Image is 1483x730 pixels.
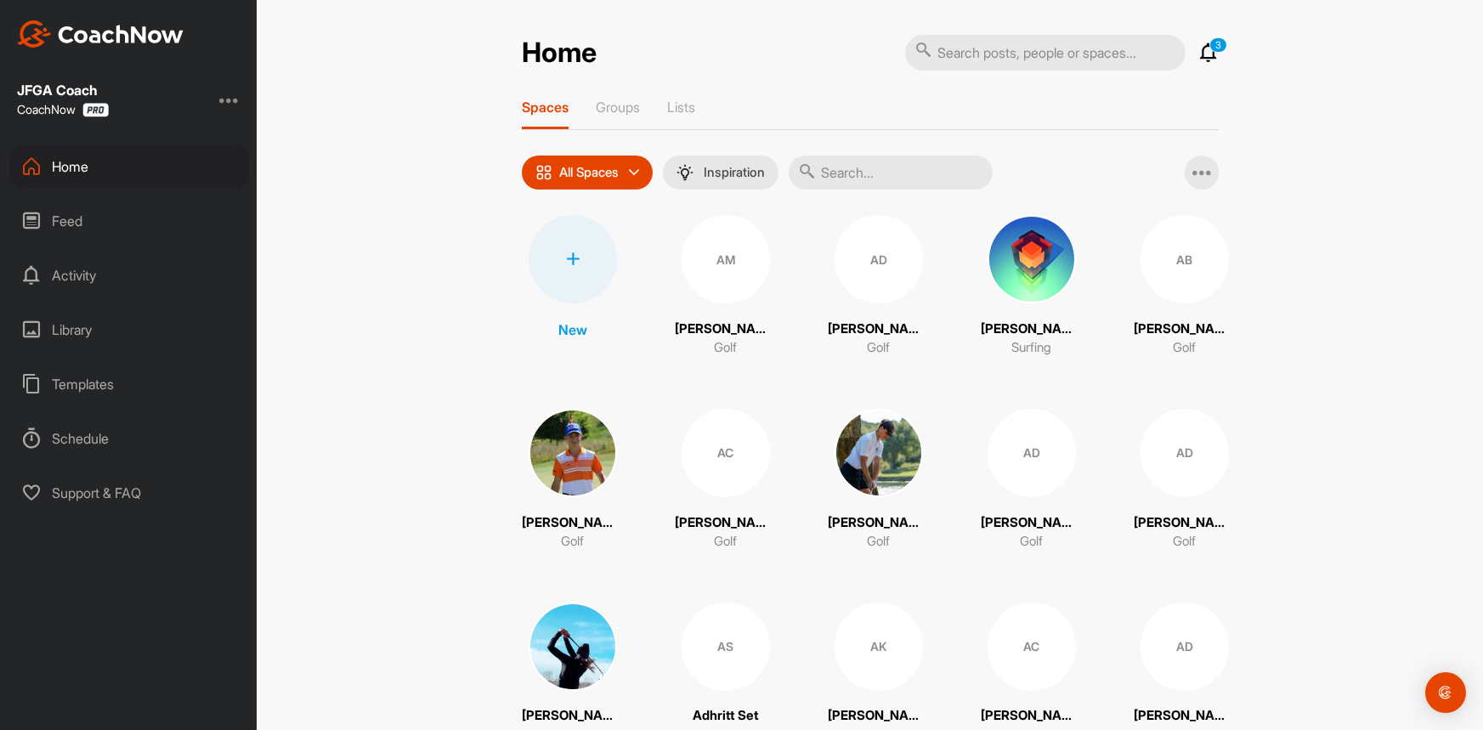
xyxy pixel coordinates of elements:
[828,320,930,339] p: [PERSON_NAME]
[835,603,923,691] div: AK
[82,103,109,117] img: CoachNow Pro
[596,99,640,116] p: Groups
[561,532,584,552] p: Golf
[682,603,770,691] div: AS
[1020,532,1043,552] p: Golf
[675,513,777,533] p: [PERSON_NAME]
[675,320,777,339] p: [PERSON_NAME]
[9,308,249,351] div: Library
[828,706,930,726] p: [PERSON_NAME]
[558,320,587,340] p: New
[693,706,759,726] p: Adhritt Set
[675,409,777,552] a: AC[PERSON_NAME]Golf
[1173,532,1196,552] p: Golf
[522,37,597,70] h2: Home
[17,20,184,48] img: CoachNow
[9,417,249,460] div: Schedule
[529,409,617,497] img: square_d6af7aba00e77beb6752ab89412d7c90.jpg
[559,166,619,179] p: All Spaces
[17,103,109,117] div: CoachNow
[1011,338,1051,358] p: Surfing
[522,409,624,552] a: [PERSON_NAME]Golf
[1134,706,1236,726] p: [PERSON_NAME]
[988,215,1076,303] img: square_22955455b127a715795a1f1d072c8144.jpg
[9,472,249,514] div: Support & FAQ
[675,215,777,358] a: AM[PERSON_NAME]Golf
[1141,215,1229,303] div: AB
[981,706,1083,726] p: [PERSON_NAME]
[828,409,930,552] a: [PERSON_NAME]Golf
[1134,320,1236,339] p: [PERSON_NAME]
[1141,409,1229,497] div: AD
[676,164,693,181] img: menuIcon
[714,532,737,552] p: Golf
[522,513,624,533] p: [PERSON_NAME]
[9,363,249,405] div: Templates
[9,254,249,297] div: Activity
[1134,409,1236,552] a: AD[PERSON_NAME]Golf
[1134,215,1236,358] a: AB[PERSON_NAME]Golf
[522,99,569,116] p: Spaces
[981,409,1083,552] a: AD[PERSON_NAME]Golf
[905,35,1186,71] input: Search posts, people or spaces...
[867,532,890,552] p: Golf
[1134,513,1236,533] p: [PERSON_NAME]
[867,338,890,358] p: Golf
[835,215,923,303] div: AD
[981,320,1083,339] p: [PERSON_NAME]
[828,215,930,358] a: AD[PERSON_NAME]Golf
[835,409,923,497] img: square_8859575570c5fb15ca82fe6e2593f21f.jpg
[682,409,770,497] div: AC
[17,83,109,97] div: JFGA Coach
[988,603,1076,691] div: AC
[667,99,695,116] p: Lists
[9,200,249,242] div: Feed
[981,215,1083,358] a: [PERSON_NAME]Surfing
[1209,37,1227,53] p: 3
[682,215,770,303] div: AM
[981,513,1083,533] p: [PERSON_NAME]
[1425,672,1466,713] div: Open Intercom Messenger
[535,164,552,181] img: icon
[704,166,765,179] p: Inspiration
[1141,603,1229,691] div: AD
[9,145,249,188] div: Home
[529,603,617,691] img: square_57eb6021ad8d628344a1758ea13690c5.jpg
[522,706,624,726] p: [PERSON_NAME]
[828,513,930,533] p: [PERSON_NAME]
[789,156,993,190] input: Search...
[714,338,737,358] p: Golf
[1173,338,1196,358] p: Golf
[988,409,1076,497] div: AD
